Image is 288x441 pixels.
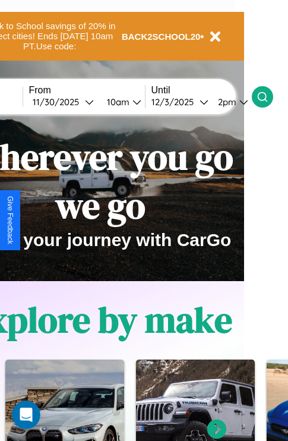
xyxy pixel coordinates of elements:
label: Until [151,85,252,96]
iframe: Intercom live chat [12,401,40,429]
div: 12 / 3 / 2025 [151,96,200,108]
b: BACK2SCHOOL20 [122,31,201,42]
div: 11 / 30 / 2025 [33,96,85,108]
label: From [29,85,145,96]
button: 11/30/2025 [29,96,97,108]
div: 10am [101,96,132,108]
div: Give Feedback [6,196,14,244]
button: 2pm [208,96,252,108]
div: 2pm [212,96,239,108]
button: 10am [97,96,145,108]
